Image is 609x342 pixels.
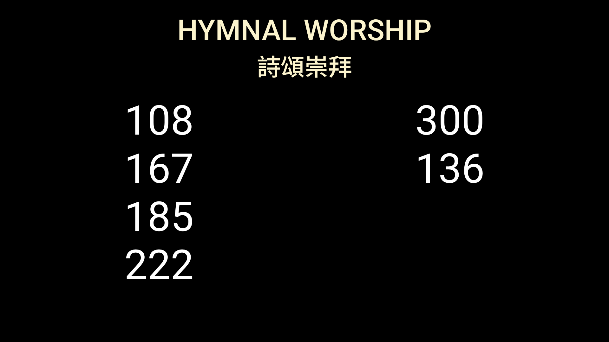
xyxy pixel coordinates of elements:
li: 300 [415,97,485,145]
li: 108 [124,97,194,145]
li: 222 [124,241,194,289]
li: 185 [124,193,194,241]
span: 詩頌崇拜 [257,48,352,83]
li: 136 [415,145,485,193]
li: 167 [124,145,194,193]
span: Hymnal Worship [177,14,432,47]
